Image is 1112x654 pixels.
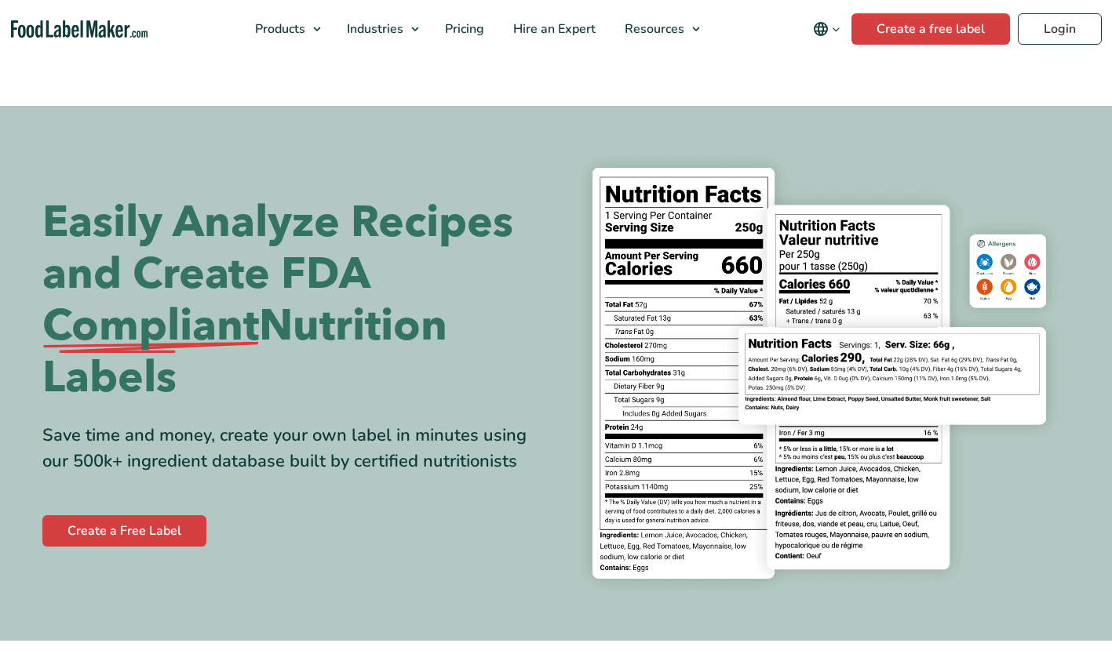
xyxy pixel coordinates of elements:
[851,13,1010,45] a: Create a free label
[42,300,259,352] span: Compliant
[509,20,597,38] span: Hire an Expert
[42,515,206,547] a: Create a Free Label
[620,20,686,38] span: Resources
[342,20,405,38] span: Industries
[1018,13,1102,45] a: Login
[11,20,148,38] a: Food Label Maker homepage
[250,20,307,38] span: Products
[42,423,545,474] div: Save time and money, create your own label in minutes using our 500k+ ingredient database built b...
[802,13,851,45] button: Change language
[440,20,486,38] span: Pricing
[42,197,545,404] h1: Easily Analyze Recipes and Create FDA Nutrition Labels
